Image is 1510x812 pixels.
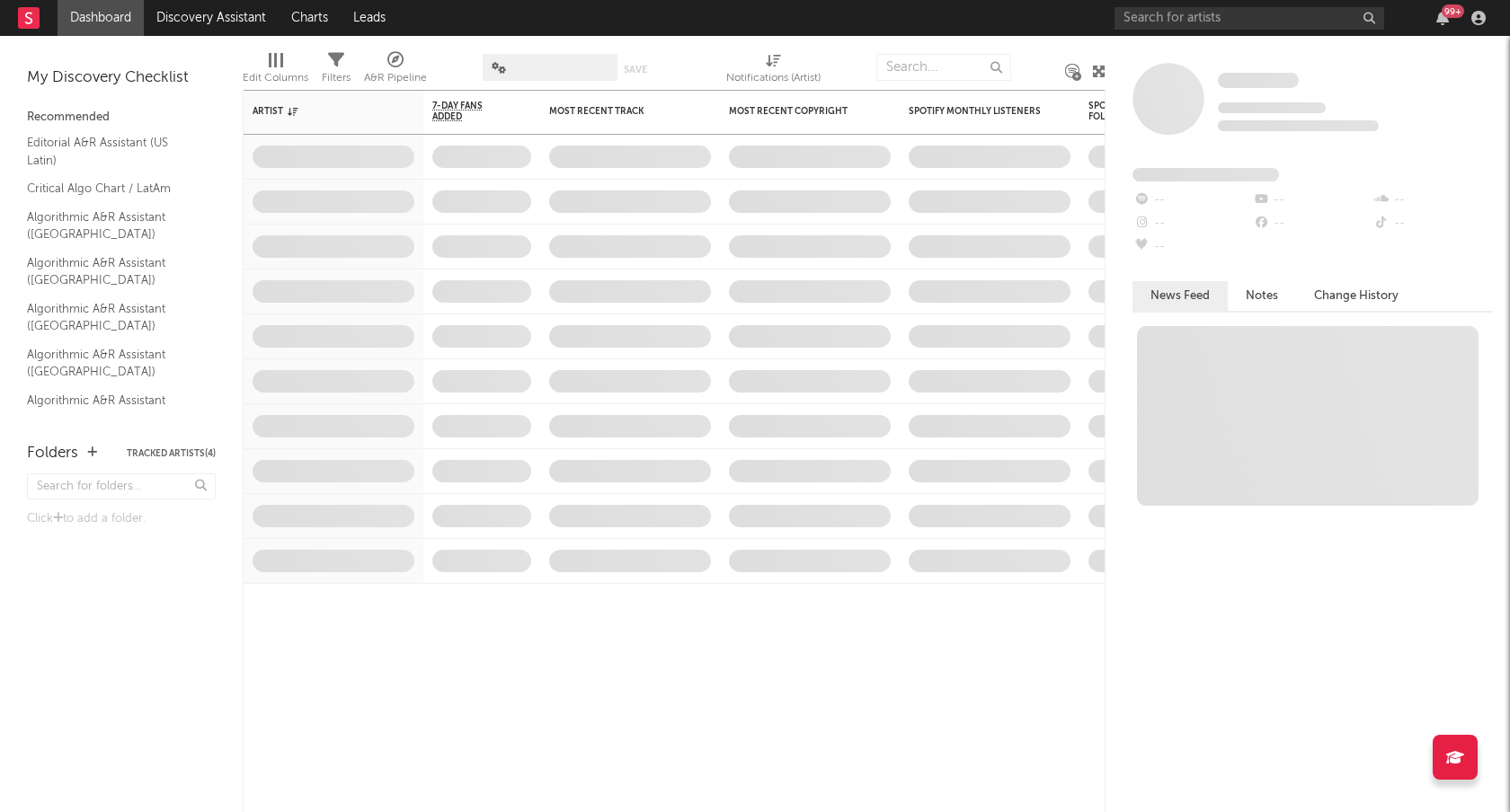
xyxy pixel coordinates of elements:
[1296,281,1417,311] button: Change History
[27,299,198,336] a: Algorithmic A&R Assistant ([GEOGRAPHIC_DATA])
[364,67,427,89] div: A&R Pipeline
[1132,281,1228,311] button: News Feed
[27,207,198,244] a: Algorithmic A&R Assistant ([GEOGRAPHIC_DATA])
[27,107,216,128] div: Recommended
[1115,7,1384,30] input: Search for artists
[1132,212,1252,235] div: --
[909,106,1044,117] div: Spotify Monthly Listeners
[1132,168,1279,181] span: Fans Added by Platform
[322,67,351,89] div: Filters
[1132,235,1252,259] div: --
[432,101,504,122] span: 7-Day Fans Added
[127,449,216,458] button: Tracked Artists(4)
[1088,101,1151,122] div: Spotify Followers
[1252,189,1372,212] div: --
[253,106,387,117] div: Artist
[1372,189,1492,212] div: --
[243,45,308,97] div: Edit Columns
[322,45,351,97] div: Filters
[27,133,198,170] a: Editorial A&R Assistant (US Latin)
[27,67,216,89] div: My Discovery Checklist
[624,65,647,75] button: Save
[1218,72,1299,90] a: Some Artist
[1218,73,1299,88] span: Some Artist
[876,54,1011,81] input: Search...
[364,45,427,97] div: A&R Pipeline
[549,106,684,117] div: Most Recent Track
[1436,11,1449,25] button: 99+
[27,179,198,199] a: Critical Algo Chart / LatAm
[1252,212,1372,235] div: --
[729,106,864,117] div: Most Recent Copyright
[1218,102,1326,113] span: Tracking Since: [DATE]
[1442,4,1464,18] div: 99 +
[27,473,216,499] input: Search for folders...
[243,67,308,89] div: Edit Columns
[1132,189,1252,212] div: --
[1228,281,1296,311] button: Notes
[27,253,198,290] a: Algorithmic A&R Assistant ([GEOGRAPHIC_DATA])
[1218,120,1379,131] span: 0 fans last week
[726,67,821,89] div: Notifications (Artist)
[726,45,821,97] div: Notifications (Artist)
[27,508,216,530] div: Click to add a folder.
[27,345,198,382] a: Algorithmic A&R Assistant ([GEOGRAPHIC_DATA])
[27,443,78,464] div: Folders
[27,391,198,428] a: Algorithmic A&R Assistant ([GEOGRAPHIC_DATA])
[1372,212,1492,235] div: --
